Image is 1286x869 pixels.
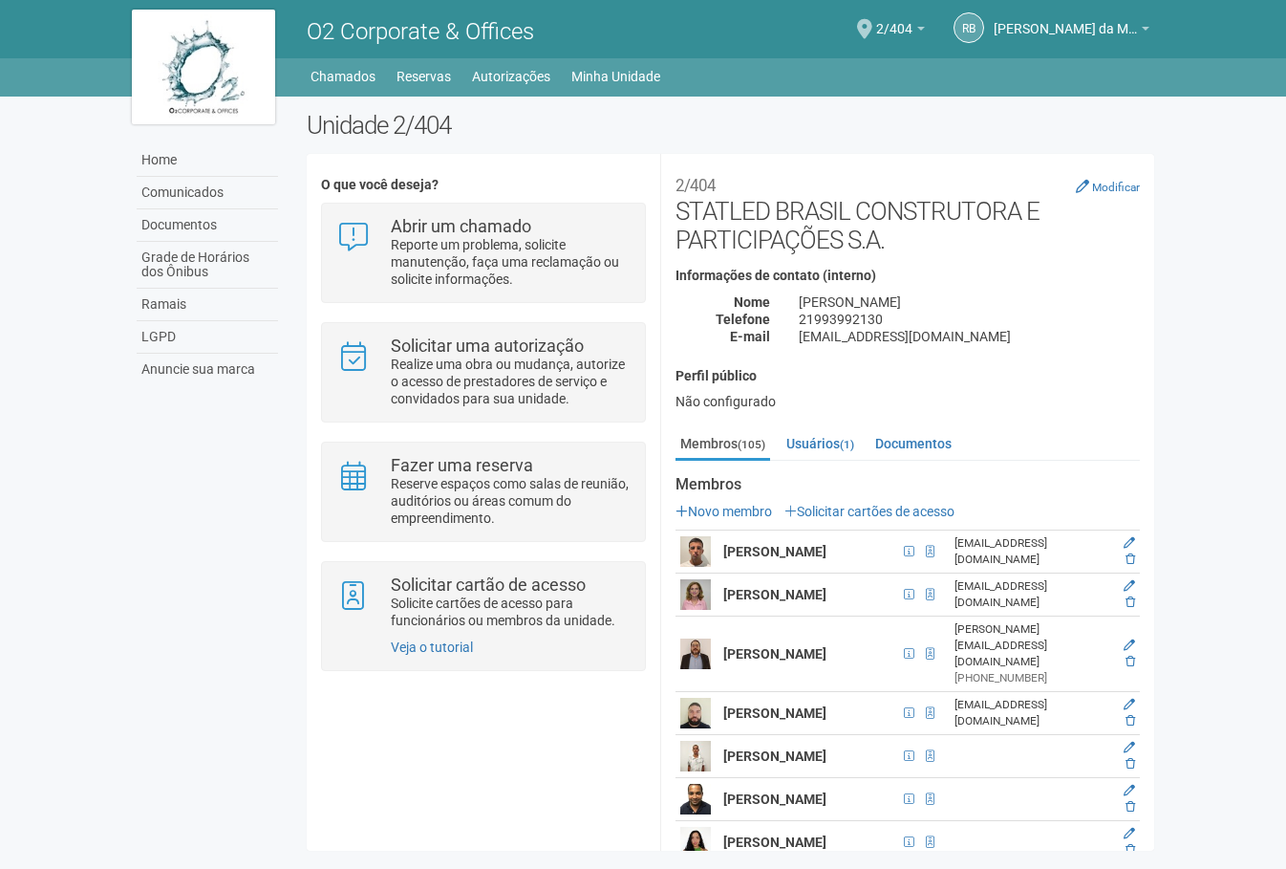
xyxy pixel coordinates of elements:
[137,321,278,354] a: LGPD
[137,354,278,385] a: Anuncie sua marca
[137,289,278,321] a: Ramais
[472,63,550,90] a: Autorizações
[680,741,711,771] img: user.png
[782,429,859,458] a: Usuários(1)
[1076,179,1140,194] a: Modificar
[137,177,278,209] a: Comunicados
[137,144,278,177] a: Home
[321,178,645,192] h4: O que você deseja?
[397,63,451,90] a: Reservas
[675,393,1140,410] div: Não configurado
[137,209,278,242] a: Documentos
[391,455,533,475] strong: Fazer uma reserva
[675,476,1140,493] strong: Membros
[954,12,984,43] a: RB
[391,595,631,629] p: Solicite cartões de acesso para funcionários ou membros da unidade.
[723,646,826,662] strong: [PERSON_NAME]
[675,429,770,461] a: Membros(105)
[1125,714,1135,728] a: Excluir membro
[1125,800,1135,814] a: Excluir membro
[1125,757,1135,771] a: Excluir membro
[336,337,630,407] a: Solicitar uma autorização Realize uma obra ou mudança, autorize o acesso de prestadores de serviç...
[1125,655,1135,668] a: Excluir membro
[680,536,711,567] img: user.png
[391,475,631,527] p: Reserve espaços como salas de reunião, auditórios ou áreas comum do empreendimento.
[954,578,1109,611] div: [EMAIL_ADDRESS][DOMAIN_NAME]
[675,504,772,519] a: Novo membro
[336,457,630,527] a: Fazer uma reserva Reserve espaços como salas de reunião, auditórios ou áreas comum do empreendime...
[1125,553,1135,566] a: Excluir membro
[307,111,1154,140] h2: Unidade 2/404
[307,18,534,45] span: O2 Corporate & Offices
[680,579,711,610] img: user.png
[1124,639,1135,652] a: Editar membro
[1125,596,1135,609] a: Excluir membro
[1124,827,1135,840] a: Editar membro
[784,328,1154,345] div: [EMAIL_ADDRESS][DOMAIN_NAME]
[1124,698,1135,711] a: Editar membro
[784,293,1154,311] div: [PERSON_NAME]
[680,784,711,815] img: user.png
[994,24,1149,39] a: [PERSON_NAME] da Motta Junior
[132,10,275,124] img: logo.jpg
[391,216,531,236] strong: Abrir um chamado
[391,356,631,407] p: Realize uma obra ou mudança, autorize o acesso de prestadores de serviço e convidados para sua un...
[311,63,375,90] a: Chamados
[723,792,826,807] strong: [PERSON_NAME]
[680,639,711,669] img: user.png
[1124,741,1135,754] a: Editar membro
[723,544,826,559] strong: [PERSON_NAME]
[723,587,826,602] strong: [PERSON_NAME]
[675,369,1140,383] h4: Perfil público
[723,706,826,721] strong: [PERSON_NAME]
[954,670,1109,686] div: [PHONE_NUMBER]
[391,575,586,595] strong: Solicitar cartão de acesso
[734,294,770,310] strong: Nome
[1125,843,1135,857] a: Excluir membro
[954,697,1109,729] div: [EMAIL_ADDRESS][DOMAIN_NAME]
[336,218,630,288] a: Abrir um chamado Reporte um problema, solicite manutenção, faça uma reclamação ou solicite inform...
[391,640,473,655] a: Veja o tutorial
[391,336,584,356] strong: Solicitar uma autorização
[571,63,660,90] a: Minha Unidade
[876,24,925,39] a: 2/404
[1124,579,1135,593] a: Editar membro
[391,236,631,288] p: Reporte um problema, solicite manutenção, faça uma reclamação ou solicite informações.
[870,429,956,458] a: Documentos
[954,621,1109,670] div: [PERSON_NAME][EMAIL_ADDRESS][DOMAIN_NAME]
[680,827,711,858] img: user.png
[675,176,716,195] small: 2/404
[784,311,1154,328] div: 21993992130
[1124,536,1135,550] a: Editar membro
[954,535,1109,568] div: [EMAIL_ADDRESS][DOMAIN_NAME]
[876,3,912,36] span: 2/404
[738,438,765,451] small: (105)
[730,329,770,344] strong: E-mail
[1124,784,1135,797] a: Editar membro
[994,3,1137,36] span: Raul Barrozo da Motta Junior
[716,312,770,327] strong: Telefone
[840,438,854,451] small: (1)
[723,835,826,850] strong: [PERSON_NAME]
[723,749,826,764] strong: [PERSON_NAME]
[680,698,711,728] img: user.png
[1092,181,1140,194] small: Modificar
[784,504,954,519] a: Solicitar cartões de acesso
[675,269,1140,283] h4: Informações de contato (interno)
[675,168,1140,254] h2: STATLED BRASIL CONSTRUTORA E PARTICIPAÇÕES S.A.
[137,242,278,289] a: Grade de Horários dos Ônibus
[336,576,630,629] a: Solicitar cartão de acesso Solicite cartões de acesso para funcionários ou membros da unidade.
